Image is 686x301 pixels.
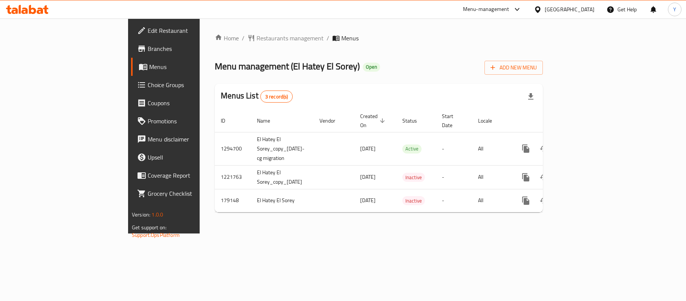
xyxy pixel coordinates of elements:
li: / [327,34,329,43]
td: - [436,132,472,165]
span: ID [221,116,235,125]
span: 3 record(s) [261,93,293,100]
span: Choice Groups [148,80,237,89]
nav: breadcrumb [215,34,543,43]
span: Get support on: [132,223,167,232]
span: [DATE] [360,172,376,182]
td: - [436,189,472,212]
div: Inactive [402,173,425,182]
td: El Hatey El Sorey_copy_[DATE]-cg migration [251,132,313,165]
span: Promotions [148,117,237,126]
li: / [242,34,244,43]
span: Locale [478,116,502,125]
span: Y [673,5,676,14]
span: Menu disclaimer [148,135,237,144]
span: Add New Menu [490,63,537,72]
a: Edit Restaurant [131,21,243,40]
td: El Hatey El Sorey_copy_[DATE] [251,165,313,189]
div: Export file [522,88,540,106]
button: Change Status [535,168,553,186]
a: Coverage Report [131,166,243,184]
button: Add New Menu [484,61,543,75]
th: Actions [511,109,595,132]
button: Change Status [535,140,553,158]
span: Edit Restaurant [148,26,237,35]
button: more [517,140,535,158]
button: more [517,168,535,186]
span: 1.0.0 [151,210,163,220]
a: Branches [131,40,243,58]
span: Open [363,64,380,70]
span: Menus [149,62,237,71]
a: Support.OpsPlatform [132,230,180,240]
div: [GEOGRAPHIC_DATA] [545,5,594,14]
a: Menus [131,58,243,76]
a: Upsell [131,148,243,166]
span: Upsell [148,153,237,162]
span: Active [402,144,422,153]
td: All [472,165,511,189]
span: Branches [148,44,237,53]
div: Open [363,63,380,72]
button: more [517,192,535,210]
span: Menu management ( El Hatey El Sorey ) [215,58,360,75]
span: Start Date [442,112,463,130]
span: Name [257,116,280,125]
span: Status [402,116,427,125]
span: Menus [341,34,359,43]
a: Coupons [131,94,243,112]
div: Total records count [260,91,293,103]
button: Change Status [535,192,553,210]
span: Inactive [402,197,425,205]
td: El Hatey El Sorey [251,189,313,212]
a: Restaurants management [248,34,324,43]
a: Grocery Checklist [131,184,243,203]
td: All [472,132,511,165]
span: Restaurants management [257,34,324,43]
td: - [436,165,472,189]
span: Coupons [148,98,237,107]
span: [DATE] [360,144,376,154]
a: Choice Groups [131,76,243,94]
span: Created On [360,112,387,130]
a: Menu disclaimer [131,130,243,148]
td: All [472,189,511,212]
span: Inactive [402,173,425,182]
h2: Menus List [221,90,293,103]
span: Version: [132,210,150,220]
div: Menu-management [463,5,509,14]
span: Vendor [319,116,345,125]
a: Promotions [131,112,243,130]
span: Coverage Report [148,171,237,180]
table: enhanced table [215,109,595,212]
span: [DATE] [360,195,376,205]
span: Grocery Checklist [148,189,237,198]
